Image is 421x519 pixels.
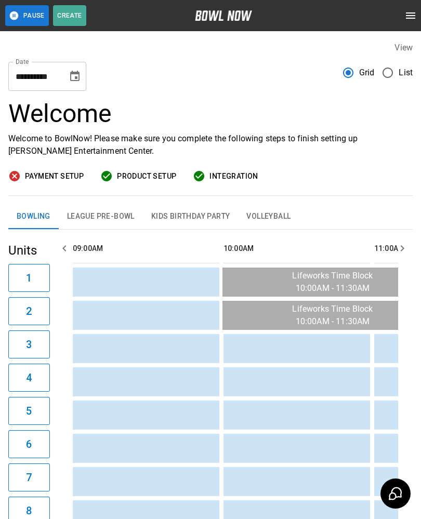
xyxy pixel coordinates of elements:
[26,270,32,286] h6: 1
[26,303,32,320] h6: 2
[64,66,85,87] button: Choose date, selected date is Sep 2, 2025
[26,436,32,453] h6: 6
[8,430,50,458] button: 6
[238,204,299,229] button: Volleyball
[25,170,84,183] span: Payment Setup
[26,336,32,353] h6: 3
[26,369,32,386] h6: 4
[195,10,252,21] img: logo
[8,297,50,325] button: 2
[117,170,176,183] span: Product Setup
[8,264,50,292] button: 1
[5,5,49,26] button: Pause
[26,469,32,486] h6: 7
[8,330,50,358] button: 3
[8,463,50,491] button: 7
[8,204,413,229] div: inventory tabs
[8,364,50,392] button: 4
[8,99,413,128] h3: Welcome
[59,204,143,229] button: League Pre-Bowl
[8,397,50,425] button: 5
[73,234,219,263] th: 09:00AM
[8,132,413,157] p: Welcome to BowlNow! Please make sure you complete the following steps to finish setting up [PERSO...
[223,234,370,263] th: 10:00AM
[209,170,258,183] span: Integration
[8,242,50,259] h5: Units
[8,204,59,229] button: Bowling
[394,43,413,52] label: View
[359,66,375,79] span: Grid
[53,5,86,26] button: Create
[143,204,239,229] button: Kids Birthday Party
[26,403,32,419] h6: 5
[399,66,413,79] span: List
[26,502,32,519] h6: 8
[400,5,421,26] button: open drawer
